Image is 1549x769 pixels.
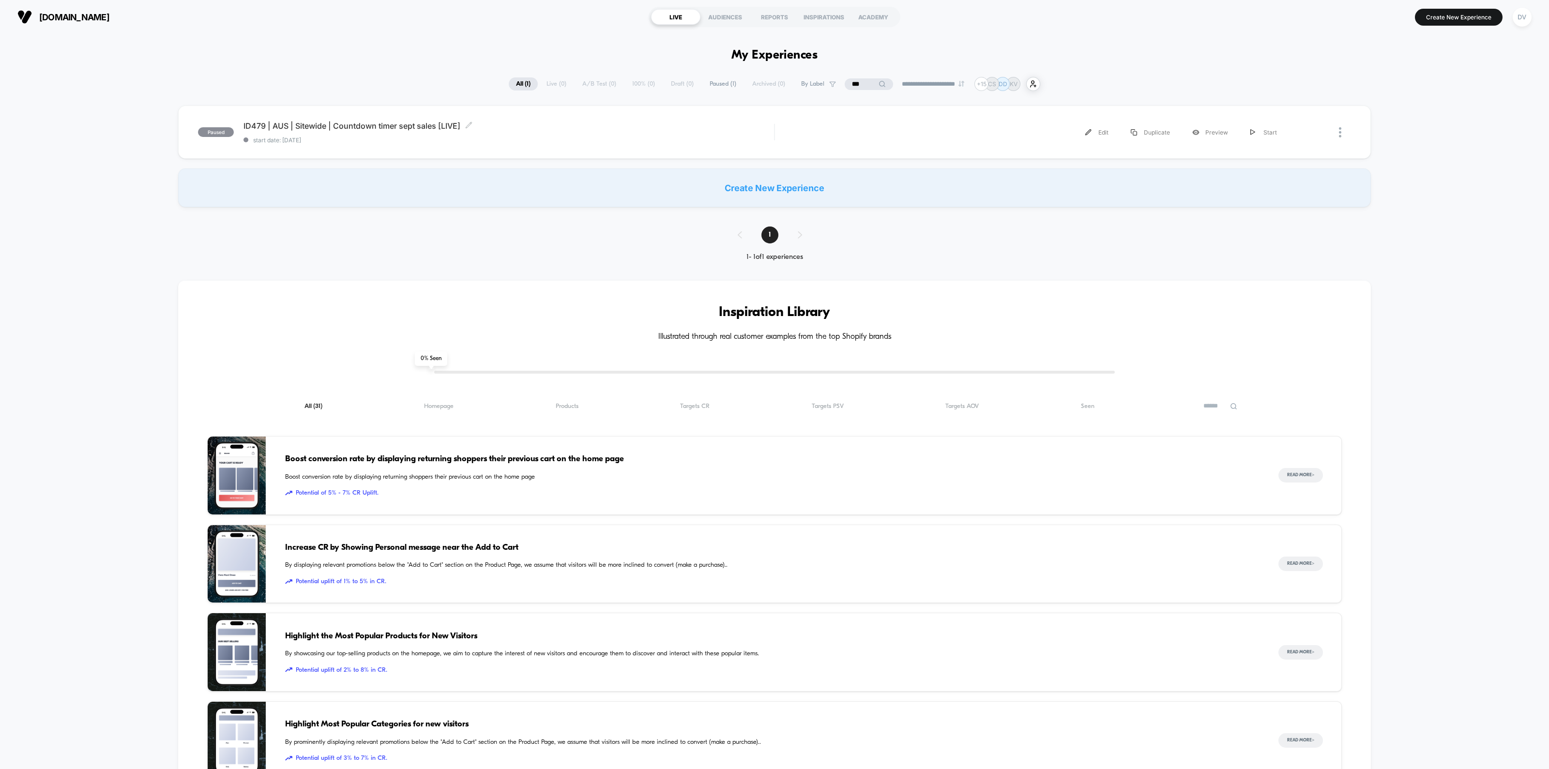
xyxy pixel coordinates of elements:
span: ID479 | AUS | Sitewide | Countdown timer sept sales [LIVE] [243,121,774,131]
span: By showcasing our top-selling products on the homepage, we aim to capture the interest of new vis... [285,649,1259,659]
div: INSPIRATIONS [799,9,849,25]
span: Seen [1081,403,1094,410]
span: Potential uplift of 2% to 8% in CR. [285,665,1259,675]
span: [DOMAIN_NAME] [39,12,109,22]
span: Targets CR [680,403,710,410]
img: close [1339,127,1341,137]
img: menu [1250,129,1255,136]
button: DV [1510,7,1534,27]
img: menu [1131,129,1137,136]
span: Boost conversion rate by displaying returning shoppers their previous cart on the home page [285,453,1259,466]
span: Boost conversion rate by displaying returning shoppers their previous cart on the home page [285,472,1259,482]
span: 0 % Seen [415,351,447,366]
button: Read More> [1278,557,1323,571]
span: paused [198,127,234,137]
span: All [304,403,322,410]
div: Duplicate [1120,121,1181,143]
span: Highlight the Most Popular Products for New Visitors [285,630,1259,643]
span: Potential of 5% - 7% CR Uplift. [285,488,1259,498]
button: Read More> [1278,733,1323,748]
div: Start [1239,121,1288,143]
p: KV [1010,80,1017,88]
div: + 15 [974,77,988,91]
div: ACADEMY [849,9,898,25]
p: CS [988,80,996,88]
img: By showcasing our top-selling products on the homepage, we aim to capture the interest of new vis... [208,613,266,691]
div: Create New Experience [178,168,1371,207]
span: Targets AOV [945,403,979,410]
div: REPORTS [750,9,799,25]
span: Targets PSV [812,403,844,410]
img: Boost conversion rate by displaying returning shoppers their previous cart on the home page [208,437,266,514]
span: By prominently displaying relevant promotions below the "Add to Cart" section on the Product Page... [285,738,1259,747]
img: Visually logo [17,10,32,24]
span: Products [556,403,578,410]
span: start date: [DATE] [243,136,774,144]
button: Read More> [1278,468,1323,483]
img: By displaying relevant promotions below the "Add to Cart" section on the Product Page, we assume ... [208,525,266,603]
button: Create New Experience [1415,9,1503,26]
span: By Label [801,80,824,88]
span: Increase CR by Showing Personal message near the Add to Cart [285,542,1259,554]
span: All ( 1 ) [509,77,538,90]
span: By displaying relevant promotions below the "Add to Cart" section on the Product Page, we assume ... [285,560,1259,570]
span: Homepage [424,403,454,410]
button: Read More> [1278,645,1323,660]
span: Highlight Most Popular Categories for new visitors [285,718,1259,731]
img: end [958,81,964,87]
div: 1 - 1 of 1 experiences [728,253,821,261]
div: AUDIENCES [700,9,750,25]
span: 1 [761,226,778,243]
span: Paused ( 1 ) [702,77,744,90]
div: Edit [1074,121,1120,143]
h3: Inspiration Library [207,305,1342,320]
span: Potential uplift of 1% to 5% in CR. [285,577,1259,587]
div: Preview [1181,121,1239,143]
span: Potential uplift of 3% to 7% in CR. [285,754,1259,763]
div: DV [1513,8,1532,27]
div: LIVE [651,9,700,25]
h1: My Experiences [731,48,818,62]
img: menu [1085,129,1092,136]
span: ( 31 ) [313,403,322,409]
h4: Illustrated through real customer examples from the top Shopify brands [207,332,1342,342]
button: [DOMAIN_NAME] [15,9,112,25]
p: DD [999,80,1007,88]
